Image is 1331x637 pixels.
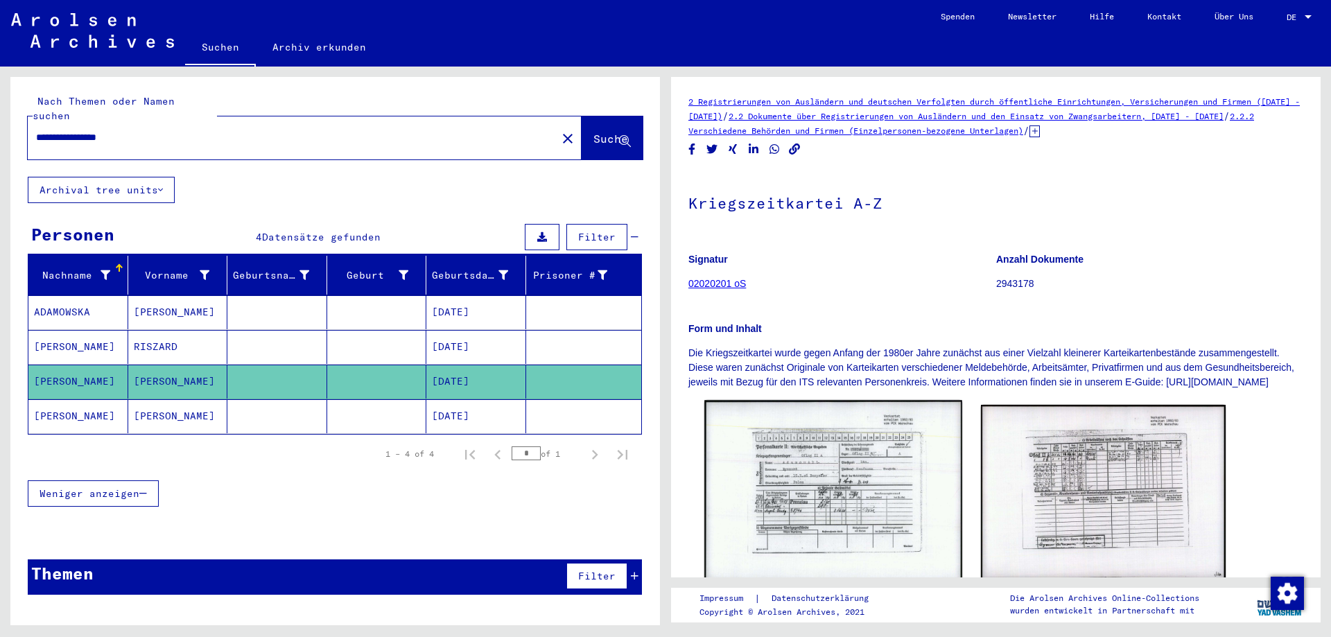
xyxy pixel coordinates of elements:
a: Archiv erkunden [256,30,383,64]
p: wurden entwickelt in Partnerschaft mit [1010,604,1199,617]
div: Geburt‏ [333,264,426,286]
span: Filter [578,570,616,582]
div: Geburtsname [233,264,327,286]
mat-cell: [PERSON_NAME] [28,399,128,433]
mat-cell: [PERSON_NAME] [128,365,228,399]
button: First page [456,440,484,468]
mat-header-cell: Geburtsname [227,256,327,295]
b: Signatur [688,254,728,265]
div: Prisoner # [532,264,625,286]
span: Weniger anzeigen [40,487,139,500]
a: 2.2 Dokumente über Registrierungen von Ausländern und den Einsatz von Zwangsarbeitern, [DATE] - [... [729,111,1224,121]
span: / [1023,124,1029,137]
mat-header-cell: Prisoner # [526,256,642,295]
mat-cell: [PERSON_NAME] [28,365,128,399]
span: Datensätze gefunden [262,231,381,243]
div: Themen [31,561,94,586]
button: Share on Twitter [705,141,720,158]
p: Die Kriegszeitkartei wurde gegen Anfang der 1980er Jahre zunächst aus einer Vielzahl kleinerer Ka... [688,346,1303,390]
div: Geburtsname [233,268,309,283]
mat-header-cell: Vorname [128,256,228,295]
b: Anzahl Dokumente [996,254,1084,265]
span: / [722,110,729,122]
mat-cell: [PERSON_NAME] [28,330,128,364]
button: Weniger anzeigen [28,480,159,507]
button: Share on Facebook [685,141,699,158]
img: Arolsen_neg.svg [11,13,174,48]
a: 02020201 oS [688,278,746,289]
mat-cell: [DATE] [426,295,526,329]
button: Previous page [484,440,512,468]
mat-icon: close [559,130,576,147]
button: Copy link [788,141,802,158]
div: Vorname [134,264,227,286]
img: 002.jpg [981,405,1226,579]
div: Geburtsdatum [432,268,508,283]
div: of 1 [512,447,581,460]
img: Zustimmung ändern [1271,577,1304,610]
div: Nachname [34,268,110,283]
button: Next page [581,440,609,468]
p: Die Arolsen Archives Online-Collections [1010,592,1199,604]
div: 1 – 4 of 4 [385,448,434,460]
mat-cell: ADAMOWSKA [28,295,128,329]
div: Geburt‏ [333,268,409,283]
mat-header-cell: Geburt‏ [327,256,427,295]
button: Share on WhatsApp [767,141,782,158]
img: yv_logo.png [1254,587,1306,622]
mat-header-cell: Geburtsdatum [426,256,526,295]
button: Clear [554,124,582,152]
button: Last page [609,440,636,468]
span: 4 [256,231,262,243]
h1: Kriegszeitkartei A-Z [688,171,1303,232]
a: Suchen [185,30,256,67]
mat-label: Nach Themen oder Namen suchen [33,95,175,122]
span: Suche [593,132,628,146]
mat-cell: [DATE] [426,399,526,433]
mat-cell: RISZARD [128,330,228,364]
div: Geburtsdatum [432,264,525,286]
span: DE [1287,12,1302,22]
mat-cell: [DATE] [426,365,526,399]
mat-cell: [PERSON_NAME] [128,399,228,433]
a: Impressum [699,591,754,606]
button: Share on Xing [726,141,740,158]
span: / [1224,110,1230,122]
button: Share on LinkedIn [747,141,761,158]
div: | [699,591,885,606]
a: 2 Registrierungen von Ausländern und deutschen Verfolgten durch öffentliche Einrichtungen, Versic... [688,96,1300,121]
b: Form und Inhalt [688,323,762,334]
span: Filter [578,231,616,243]
a: Datenschutzerklärung [760,591,885,606]
div: Prisoner # [532,268,608,283]
p: 2943178 [996,277,1303,291]
div: Vorname [134,268,210,283]
mat-header-cell: Nachname [28,256,128,295]
img: 001.jpg [704,400,962,584]
button: Suche [582,116,643,159]
mat-cell: [DATE] [426,330,526,364]
div: Personen [31,222,114,247]
button: Filter [566,224,627,250]
p: Copyright © Arolsen Archives, 2021 [699,606,885,618]
button: Archival tree units [28,177,175,203]
mat-cell: [PERSON_NAME] [128,295,228,329]
button: Filter [566,563,627,589]
div: Nachname [34,264,128,286]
